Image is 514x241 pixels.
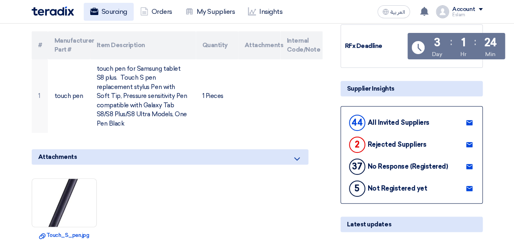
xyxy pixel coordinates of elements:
div: : [474,35,476,49]
div: : [450,35,452,49]
img: Teradix logo [32,7,74,16]
span: Attachments [38,152,77,161]
th: Attachments [238,31,280,59]
td: 1 Pieces [196,59,238,133]
div: Min [485,50,496,59]
div: 37 [349,158,365,175]
th: Item Description [90,31,196,59]
a: Insights [241,3,289,21]
div: 1 [461,37,465,48]
th: # [32,31,48,59]
img: profile_test.png [436,5,449,18]
div: 44 [349,115,365,131]
div: Account [452,6,475,13]
div: 2 [349,137,365,153]
th: Quantity [196,31,238,59]
div: All Invited Suppliers [368,119,429,126]
div: 5 [349,180,365,197]
div: Rejected Suppliers [368,141,426,148]
td: touch pen for Samsung tablet S8 plus. Touch S pen replacement stylus Pen with Soft Tip, Pressure ... [90,59,196,133]
div: No Response (Registered) [368,163,448,170]
td: touch pen [48,59,90,133]
div: Not Registered yet [368,185,427,192]
a: Sourcing [84,3,134,21]
div: Day [432,50,442,59]
span: العربية [390,9,405,15]
div: 24 [484,37,497,48]
td: 1 [32,59,48,133]
div: RFx Deadline [345,41,406,51]
div: Latest updates [340,217,483,232]
button: العربية [377,5,410,18]
th: Manufacturer Part # [48,31,90,59]
a: Touch_S_pen.jpg [34,231,94,239]
a: My Suppliers [179,3,241,21]
div: 3 [434,37,440,48]
th: Internal Code/Note [280,31,323,59]
div: Supplier Insights [340,81,483,96]
div: Hr [460,50,466,59]
a: Orders [134,3,179,21]
div: Eslam [452,13,483,17]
